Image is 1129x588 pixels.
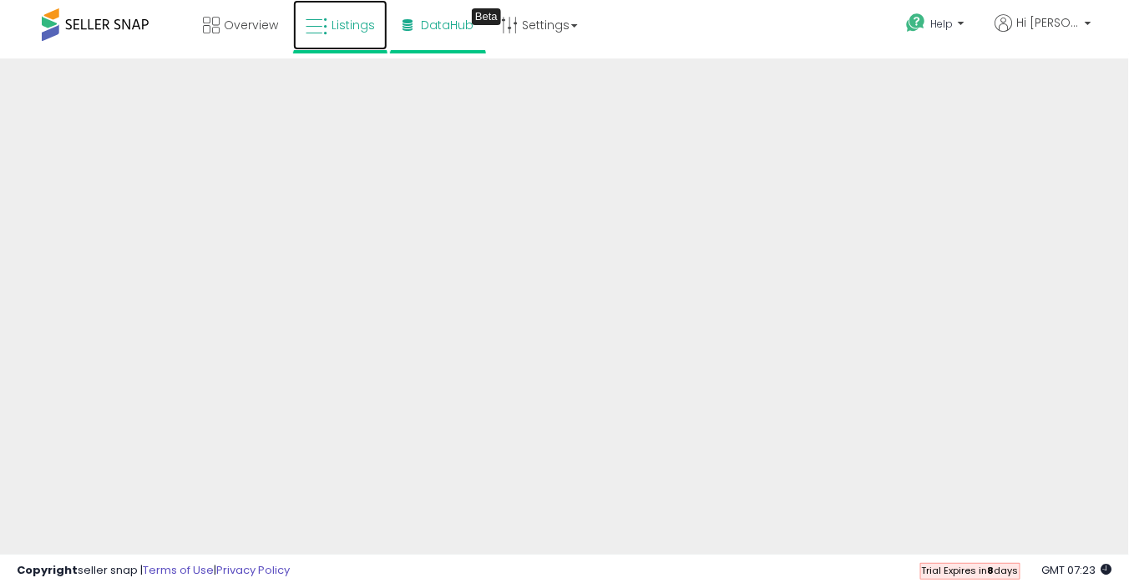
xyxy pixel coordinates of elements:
a: Terms of Use [143,562,214,578]
b: 8 [988,564,995,577]
span: Hi [PERSON_NAME] [1017,14,1080,31]
span: Listings [332,17,375,33]
span: Overview [224,17,278,33]
div: seller snap | | [17,563,290,579]
div: Tooltip anchor [472,8,501,25]
span: Trial Expires in days [922,564,1019,577]
strong: Copyright [17,562,78,578]
a: Privacy Policy [216,562,290,578]
a: Hi [PERSON_NAME] [995,14,1091,52]
span: DataHub [421,17,473,33]
span: Help [930,17,953,31]
span: 2025-10-10 07:23 GMT [1042,562,1112,578]
i: Get Help [905,13,926,33]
